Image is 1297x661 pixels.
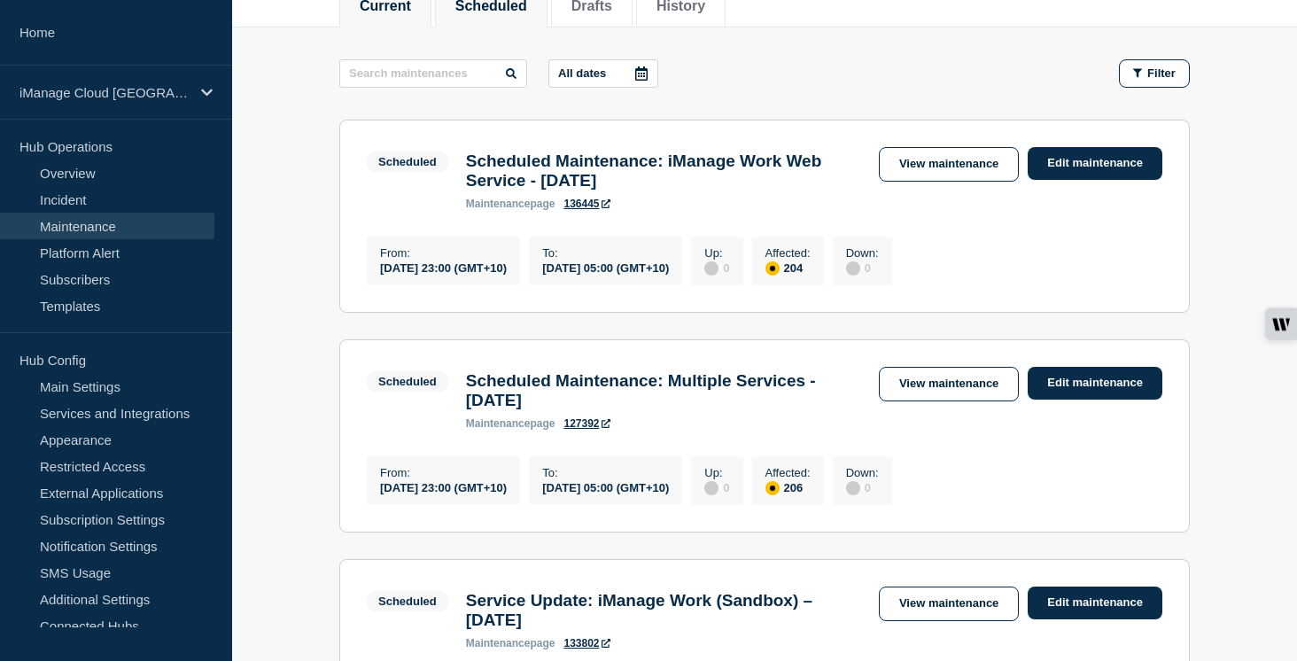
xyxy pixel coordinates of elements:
p: Up : [704,246,729,260]
a: Edit maintenance [1028,147,1162,180]
p: page [466,417,555,430]
div: disabled [704,481,718,495]
a: 133802 [563,637,610,649]
h3: Scheduled Maintenance: iManage Work Web Service - [DATE] [466,152,861,191]
div: 0 [704,479,729,495]
p: To : [542,246,669,260]
div: disabled [846,481,860,495]
a: Edit maintenance [1028,587,1162,619]
button: Filter [1119,59,1190,88]
p: All dates [558,66,606,80]
div: [DATE] 05:00 (GMT+10) [542,479,669,494]
div: disabled [846,261,860,276]
div: disabled [704,261,718,276]
div: [DATE] 23:00 (GMT+10) [380,260,507,275]
div: affected [765,261,780,276]
span: Filter [1147,66,1176,80]
div: Scheduled [378,375,437,388]
span: maintenance [466,417,531,430]
p: page [466,637,555,649]
p: Up : [704,466,729,479]
div: Scheduled [378,595,437,608]
p: Down : [846,466,879,479]
p: From : [380,466,507,479]
div: Scheduled [378,155,437,168]
p: Affected : [765,466,811,479]
p: page [466,198,555,210]
a: 136445 [563,198,610,210]
div: affected [765,481,780,495]
h3: Scheduled Maintenance: Multiple Services - [DATE] [466,371,861,410]
p: Affected : [765,246,811,260]
span: maintenance [466,198,531,210]
p: Down : [846,246,879,260]
span: maintenance [466,637,531,649]
div: 0 [704,260,729,276]
div: [DATE] 05:00 (GMT+10) [542,260,669,275]
h3: Service Update: iManage Work (Sandbox) – [DATE] [466,591,861,630]
div: 206 [765,479,811,495]
div: 0 [846,260,879,276]
div: [DATE] 23:00 (GMT+10) [380,479,507,494]
a: 127392 [563,417,610,430]
p: From : [380,246,507,260]
div: 204 [765,260,811,276]
p: iManage Cloud [GEOGRAPHIC_DATA] Data Center [19,85,190,100]
a: View maintenance [879,587,1019,621]
div: 0 [846,479,879,495]
a: View maintenance [879,367,1019,401]
a: View maintenance [879,147,1019,182]
input: Search maintenances [339,59,527,88]
p: To : [542,466,669,479]
a: Edit maintenance [1028,367,1162,400]
button: All dates [548,59,658,88]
